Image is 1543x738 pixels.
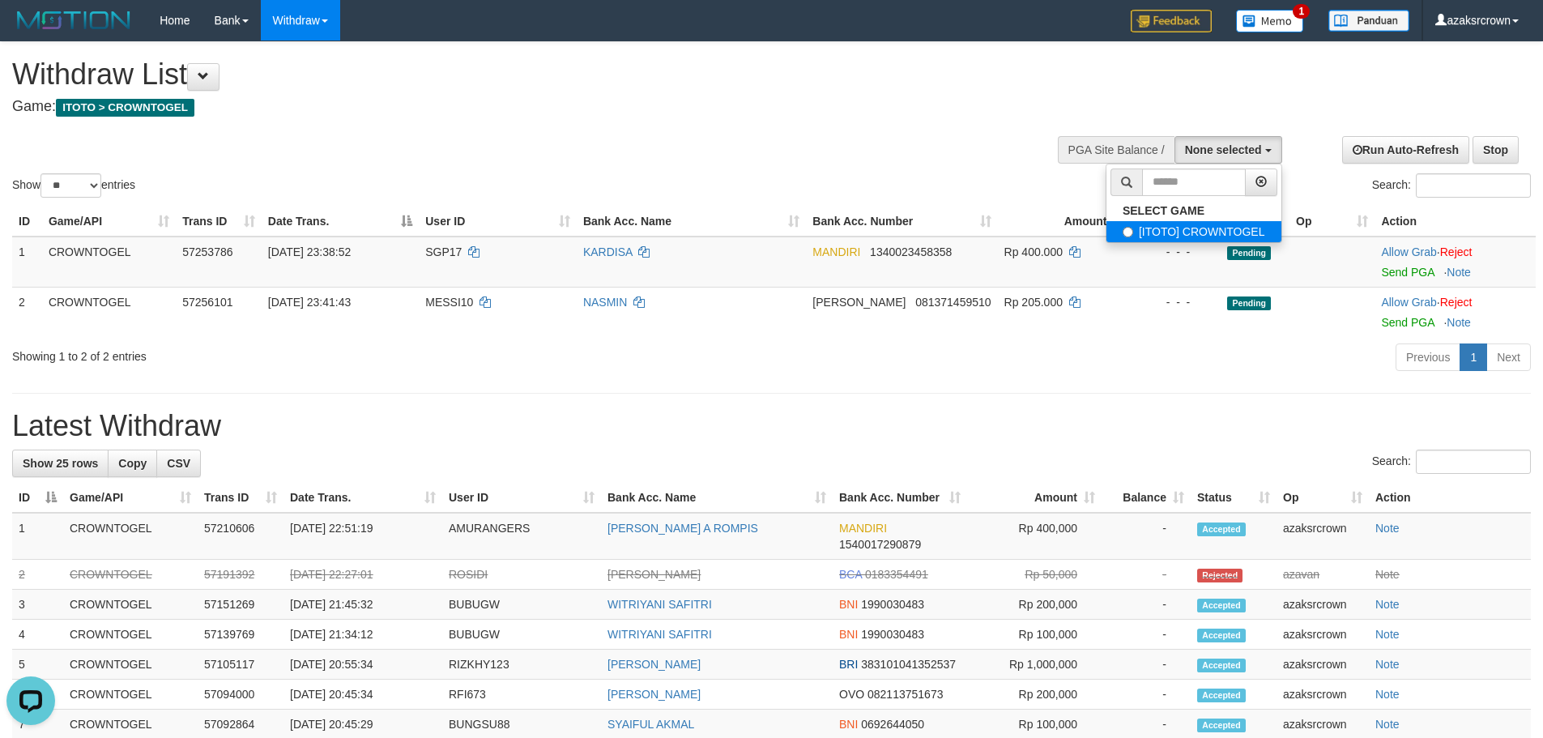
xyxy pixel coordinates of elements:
th: Status: activate to sort column ascending [1191,483,1277,513]
td: azaksrcrown [1277,590,1369,620]
a: Show 25 rows [12,450,109,477]
th: Bank Acc. Name: activate to sort column ascending [577,207,806,237]
a: Note [1447,316,1471,329]
label: Show entries [12,173,135,198]
span: Copy 082113751673 to clipboard [867,688,943,701]
span: Rp 400.000 [1004,245,1063,258]
img: Feedback.jpg [1131,10,1212,32]
span: ITOTO > CROWNTOGEL [56,99,194,117]
a: Allow Grab [1381,245,1436,258]
span: OVO [839,688,864,701]
a: Next [1486,343,1531,371]
div: Showing 1 to 2 of 2 entries [12,342,631,365]
td: BUBUGW [442,620,601,650]
th: ID: activate to sort column descending [12,483,63,513]
a: Note [1375,568,1400,581]
label: [ITOTO] CROWNTOGEL [1106,221,1281,242]
td: [DATE] 20:55:34 [283,650,442,680]
td: CROWNTOGEL [42,287,176,337]
th: Bank Acc. Name: activate to sort column ascending [601,483,833,513]
td: CROWNTOGEL [63,590,198,620]
a: Note [1375,658,1400,671]
td: Rp 100,000 [967,620,1102,650]
div: PGA Site Balance / [1058,136,1174,164]
td: 3 [12,590,63,620]
a: SYAIFUL AKMAL [607,718,694,731]
td: 5 [12,650,63,680]
td: [DATE] 22:27:01 [283,560,442,590]
select: Showentries [40,173,101,198]
span: 57256101 [182,296,232,309]
span: 1 [1293,4,1310,19]
td: azaksrcrown [1277,680,1369,710]
span: SGP17 [425,245,462,258]
td: 57210606 [198,513,283,560]
td: Rp 50,000 [967,560,1102,590]
a: Note [1375,598,1400,611]
span: Copy 383101041352537 to clipboard [861,658,956,671]
td: [DATE] 22:51:19 [283,513,442,560]
a: Copy [108,450,157,477]
span: · [1381,245,1439,258]
img: Button%20Memo.svg [1236,10,1304,32]
button: Open LiveChat chat widget [6,6,55,55]
td: 2 [12,287,42,337]
a: [PERSON_NAME] A ROMPIS [607,522,758,535]
td: BUBUGW [442,590,601,620]
td: · [1375,237,1536,288]
th: Trans ID: activate to sort column ascending [176,207,262,237]
td: 1 [12,237,42,288]
h4: Game: [12,99,1012,115]
input: Search: [1416,173,1531,198]
span: Accepted [1197,689,1246,702]
span: Copy 1990030483 to clipboard [861,598,924,611]
td: - [1102,560,1191,590]
th: Bank Acc. Number: activate to sort column ascending [833,483,967,513]
img: panduan.png [1328,10,1409,32]
span: BRI [839,658,858,671]
a: [PERSON_NAME] [607,688,701,701]
img: MOTION_logo.png [12,8,135,32]
span: BCA [839,568,862,581]
h1: Latest Withdraw [12,410,1531,442]
span: Show 25 rows [23,457,98,470]
span: Rp 205.000 [1004,296,1063,309]
a: [PERSON_NAME] [607,658,701,671]
th: Op: activate to sort column ascending [1277,483,1369,513]
td: 4 [12,620,63,650]
th: Amount: activate to sort column ascending [967,483,1102,513]
td: - [1102,590,1191,620]
a: Reject [1440,296,1473,309]
th: Trans ID: activate to sort column ascending [198,483,283,513]
span: Pending [1227,246,1271,260]
td: [DATE] 21:34:12 [283,620,442,650]
span: Copy 081371459510 to clipboard [915,296,991,309]
a: Note [1447,266,1471,279]
a: Note [1375,688,1400,701]
span: CSV [167,457,190,470]
th: Bank Acc. Number: activate to sort column ascending [806,207,997,237]
td: 57151269 [198,590,283,620]
span: [DATE] 23:41:43 [268,296,351,309]
td: [DATE] 20:45:34 [283,680,442,710]
td: RFI673 [442,680,601,710]
td: - [1102,680,1191,710]
th: ID [12,207,42,237]
b: SELECT GAME [1123,204,1204,217]
a: Stop [1473,136,1519,164]
th: Op: activate to sort column ascending [1289,207,1375,237]
td: [DATE] 21:45:32 [283,590,442,620]
span: Copy 1990030483 to clipboard [861,628,924,641]
span: Copy 1340023458358 to clipboard [870,245,952,258]
span: BNI [839,628,858,641]
a: CSV [156,450,201,477]
span: Accepted [1197,523,1246,536]
td: CROWNTOGEL [63,680,198,710]
a: SELECT GAME [1106,200,1281,221]
th: Balance: activate to sort column ascending [1102,483,1191,513]
a: WITRIYANI SAFITRI [607,628,712,641]
span: BNI [839,598,858,611]
a: Send PGA [1381,316,1434,329]
td: azaksrcrown [1277,650,1369,680]
span: [DATE] 23:38:52 [268,245,351,258]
